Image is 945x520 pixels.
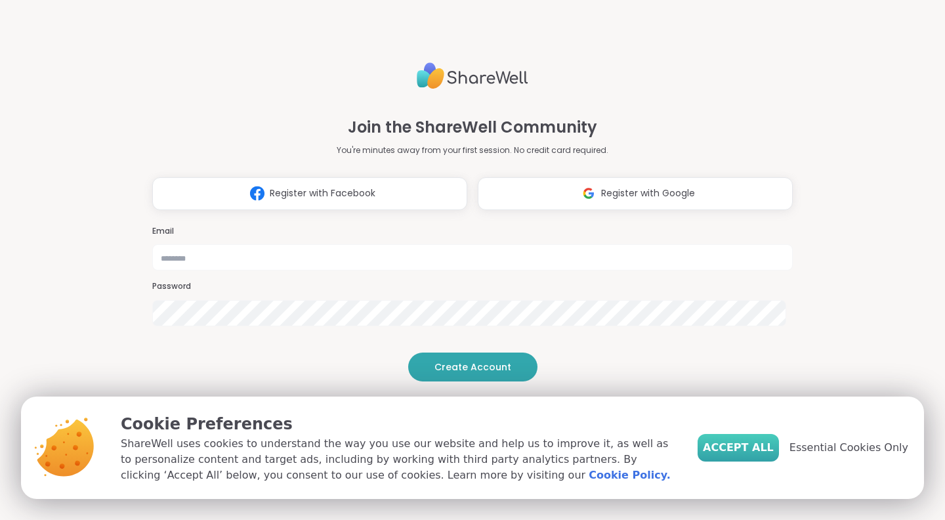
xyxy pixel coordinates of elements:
span: Register with Facebook [270,186,375,200]
p: Cookie Preferences [121,412,677,436]
p: ShareWell uses cookies to understand the way you use our website and help us to improve it, as we... [121,436,677,483]
button: Register with Facebook [152,177,467,210]
span: Create Account [434,360,511,374]
button: Register with Google [478,177,793,210]
span: Register with Google [601,186,695,200]
button: Accept All [698,434,779,462]
a: Cookie Policy. [589,467,670,483]
img: ShareWell Logomark [576,181,601,206]
img: ShareWell Logomark [245,181,270,206]
span: Accept All [703,440,774,456]
button: Create Account [408,353,537,381]
p: You're minutes away from your first session. No credit card required. [337,144,608,156]
span: Essential Cookies Only [789,440,908,456]
h3: Email [152,226,793,237]
h1: Join the ShareWell Community [348,116,597,139]
span: or [452,392,493,405]
img: ShareWell Logo [417,57,528,95]
h3: Password [152,281,793,292]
